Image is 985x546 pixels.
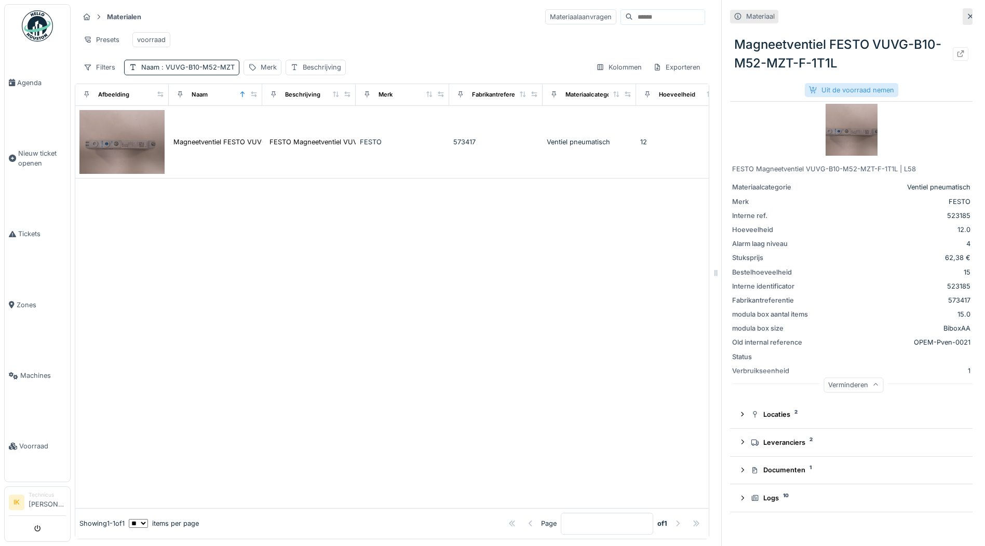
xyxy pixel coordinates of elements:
[5,199,70,269] a: Tickets
[751,438,960,447] div: Leveranciers
[545,9,616,24] div: Materiaalaanvragen
[9,495,24,510] li: IK
[640,137,725,147] div: 12
[732,164,970,174] div: FESTO Magneetventiel VUVG-B10-M52-MZT-F-1T1L | L58
[814,267,970,277] div: 15
[732,309,810,319] div: modula box aantal items
[565,90,618,99] div: Materiaalcategorie
[732,225,810,235] div: Hoeveelheid
[814,197,970,207] div: FESTO
[192,90,208,99] div: Naam
[269,137,453,147] div: FESTO Magneetventiel VUVG-B10-M52-MZT-F-1T1L | L58
[129,518,199,528] div: items per page
[5,269,70,340] a: Zones
[649,60,705,75] div: Exporteren
[159,63,235,71] span: : VUVG-B10-M52-MZT
[732,366,810,376] div: Verbruikseenheid
[173,137,339,147] div: Magneetventiel FESTO VUVG-B10-M52-MZT-F-1T1L
[5,411,70,482] a: Voorraad
[379,90,393,99] div: Merk
[98,90,129,99] div: Afbeelding
[732,253,810,263] div: Stuksprijs
[814,239,970,249] div: 4
[957,309,970,319] div: 15.0
[547,137,632,147] div: Ventiel pneumatisch
[19,441,66,451] span: Voorraad
[9,491,66,516] a: IK Technicus[PERSON_NAME]
[734,488,968,508] summary: Logs10
[814,182,970,192] div: Ventiel pneumatisch
[79,32,124,47] div: Presets
[943,323,970,333] div: BiboxAA
[22,10,53,42] img: Badge_color-CXgf-gQk.svg
[732,267,810,277] div: Bestelhoeveelheid
[141,62,235,72] div: Naam
[18,229,66,239] span: Tickets
[814,253,970,263] div: 62,38 €
[453,137,538,147] div: 573417
[751,465,960,475] div: Documenten
[261,62,277,72] div: Merk
[732,337,810,347] div: Old internal reference
[814,225,970,235] div: 12.0
[79,518,125,528] div: Showing 1 - 1 of 1
[303,62,341,72] div: Beschrijving
[814,281,970,291] div: 523185
[5,47,70,118] a: Agenda
[17,78,66,88] span: Agenda
[751,493,960,503] div: Logs
[472,90,526,99] div: Fabrikantreferentie
[914,337,970,347] div: OPEM-Pven-0021
[20,371,66,380] span: Machines
[17,300,66,310] span: Zones
[285,90,320,99] div: Beschrijving
[732,323,810,333] div: modula box size
[730,31,973,77] div: Magneetventiel FESTO VUVG-B10-M52-MZT-F-1T1L
[5,118,70,199] a: Nieuw ticket openen
[732,281,810,291] div: Interne identificator
[732,352,810,362] div: Status
[732,211,810,221] div: Interne ref.
[18,148,66,168] span: Nieuw ticket openen
[29,491,66,513] li: [PERSON_NAME]
[29,491,66,499] div: Technicus
[826,104,878,156] img: Magneetventiel FESTO VUVG-B10-M52-MZT-F-1T1L
[732,182,810,192] div: Materiaalcategorie
[79,60,120,75] div: Filters
[659,90,695,99] div: Hoeveelheid
[137,35,166,45] div: voorraad
[732,239,810,249] div: Alarm laag niveau
[541,518,557,528] div: Page
[805,83,898,97] div: Uit de voorraad nemen
[746,11,775,21] div: Materiaal
[732,295,810,305] div: Fabrikantreferentie
[103,12,145,22] strong: Materialen
[657,518,667,528] strong: of 1
[734,433,968,452] summary: Leveranciers2
[814,295,970,305] div: 573417
[751,410,960,419] div: Locaties
[968,366,970,376] div: 1
[79,110,165,174] img: Magneetventiel FESTO VUVG-B10-M52-MZT-F-1T1L
[734,461,968,480] summary: Documenten1
[732,197,810,207] div: Merk
[5,340,70,411] a: Machines
[360,137,445,147] div: FESTO
[824,377,883,392] div: Verminderen
[734,405,968,424] summary: Locaties2
[591,60,646,75] div: Kolommen
[814,211,970,221] div: 523185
